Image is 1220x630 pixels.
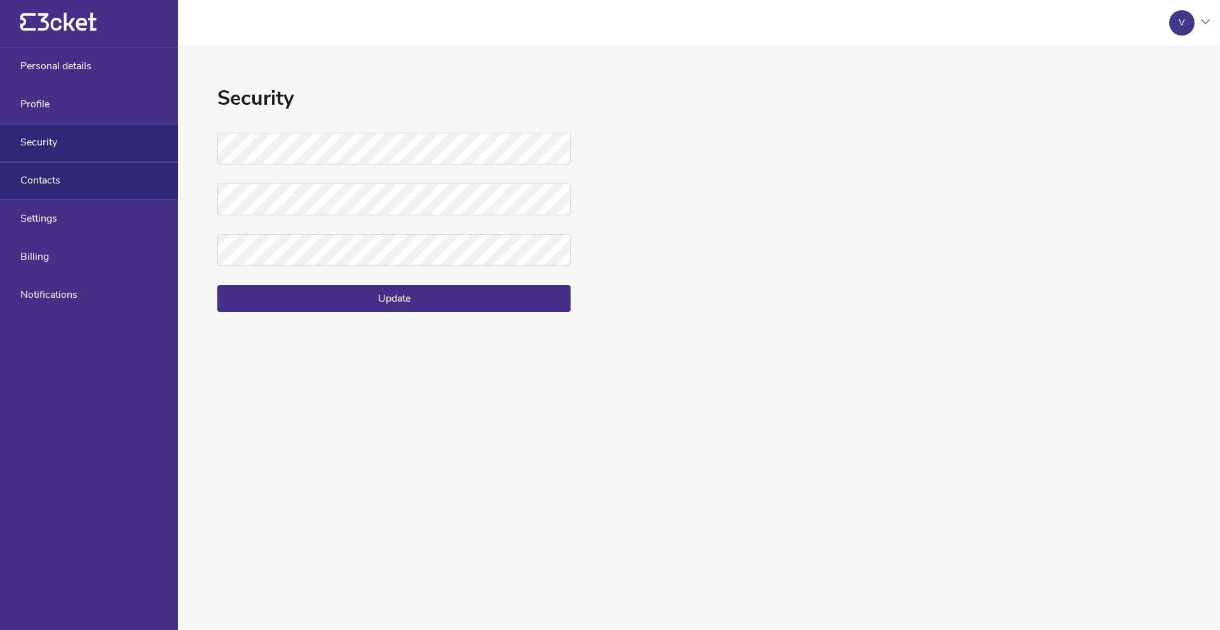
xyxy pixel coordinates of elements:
[20,175,60,186] span: Contacts
[20,137,57,148] span: Security
[1179,18,1185,28] div: V
[217,84,571,112] h1: Security
[20,13,36,31] g: {' '}
[20,213,57,224] span: Settings
[217,285,571,312] button: Update
[20,98,50,110] span: Profile
[20,289,78,300] span: Notifications
[20,251,49,262] span: Billing
[20,60,91,72] span: Personal details
[20,25,97,34] a: {' '}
